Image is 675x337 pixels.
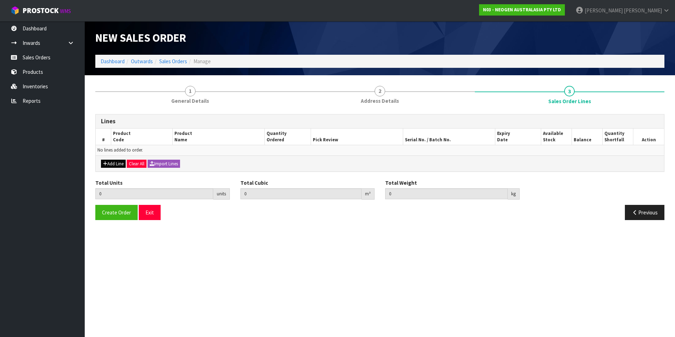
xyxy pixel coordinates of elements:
button: Previous [625,205,664,220]
th: # [96,129,111,145]
button: Add Line [101,160,126,168]
button: Create Order [95,205,138,220]
strong: N03 - NEOGEN AUSTRALASIA PTY LTD [483,7,561,13]
span: Manage [193,58,211,65]
td: No lines added to order. [96,145,664,155]
a: Sales Orders [159,58,187,65]
span: 1 [185,86,196,96]
th: Expiry Date [495,129,541,145]
a: Outwards [131,58,153,65]
label: Total Weight [385,179,417,187]
span: Create Order [102,209,131,216]
img: cube-alt.png [11,6,19,15]
th: Pick Review [311,129,403,145]
label: Total Units [95,179,123,187]
h3: Lines [101,118,659,125]
button: Clear All [127,160,147,168]
span: ProStock [23,6,59,15]
label: Total Cubic [240,179,268,187]
input: Total Cubic [240,188,362,199]
th: Product Code [111,129,173,145]
button: Import Lines [148,160,180,168]
button: Exit [139,205,161,220]
th: Quantity Ordered [265,129,311,145]
span: 3 [564,86,575,96]
input: Total Units [95,188,213,199]
a: Dashboard [101,58,125,65]
span: New Sales Order [95,31,186,45]
span: Address Details [361,97,399,105]
span: 2 [375,86,385,96]
span: General Details [171,97,209,105]
th: Serial No. / Batch No. [403,129,495,145]
th: Quantity Shortfall [603,129,633,145]
th: Available Stock [541,129,572,145]
small: WMS [60,8,71,14]
input: Total Weight [385,188,508,199]
div: m³ [362,188,375,200]
th: Product Name [173,129,265,145]
th: Balance [572,129,603,145]
span: Sales Order Lines [95,109,664,225]
div: units [213,188,230,200]
th: Action [633,129,664,145]
span: Sales Order Lines [548,97,591,105]
span: [PERSON_NAME] [624,7,662,14]
span: [PERSON_NAME] [585,7,623,14]
div: kg [508,188,520,200]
